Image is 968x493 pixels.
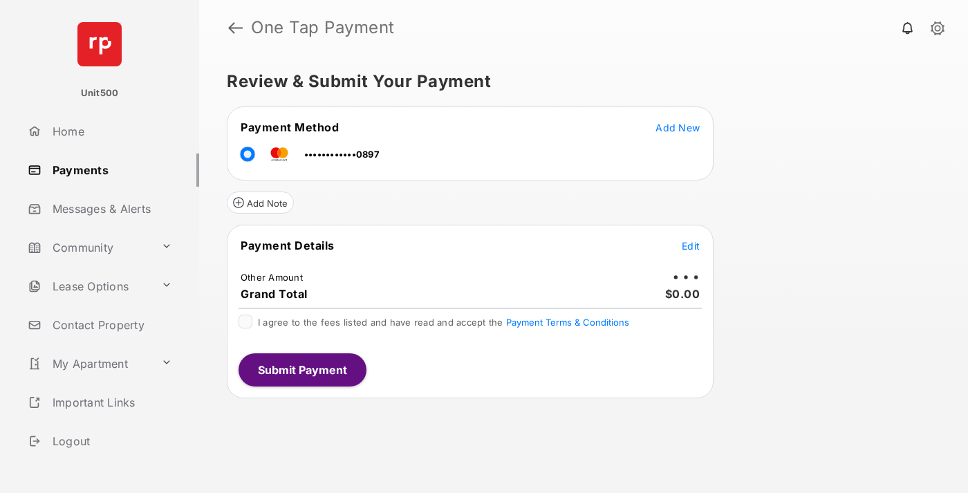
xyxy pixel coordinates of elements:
[251,19,395,36] strong: One Tap Payment
[227,192,294,214] button: Add Note
[258,317,629,328] span: I agree to the fees listed and have read and accept the
[682,239,700,252] button: Edit
[22,386,178,419] a: Important Links
[655,122,700,133] span: Add New
[239,353,366,387] button: Submit Payment
[22,308,199,342] a: Contact Property
[22,231,156,264] a: Community
[241,239,335,252] span: Payment Details
[241,120,339,134] span: Payment Method
[81,86,119,100] p: Unit500
[22,347,156,380] a: My Apartment
[22,425,199,458] a: Logout
[22,154,199,187] a: Payments
[655,120,700,134] button: Add New
[304,149,380,160] span: ••••••••••••0897
[506,317,629,328] button: I agree to the fees listed and have read and accept the
[665,287,700,301] span: $0.00
[22,115,199,148] a: Home
[240,271,304,283] td: Other Amount
[22,270,156,303] a: Lease Options
[227,73,929,90] h5: Review & Submit Your Payment
[22,192,199,225] a: Messages & Alerts
[682,240,700,252] span: Edit
[241,287,308,301] span: Grand Total
[77,22,122,66] img: svg+xml;base64,PHN2ZyB4bWxucz0iaHR0cDovL3d3dy53My5vcmcvMjAwMC9zdmciIHdpZHRoPSI2NCIgaGVpZ2h0PSI2NC...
